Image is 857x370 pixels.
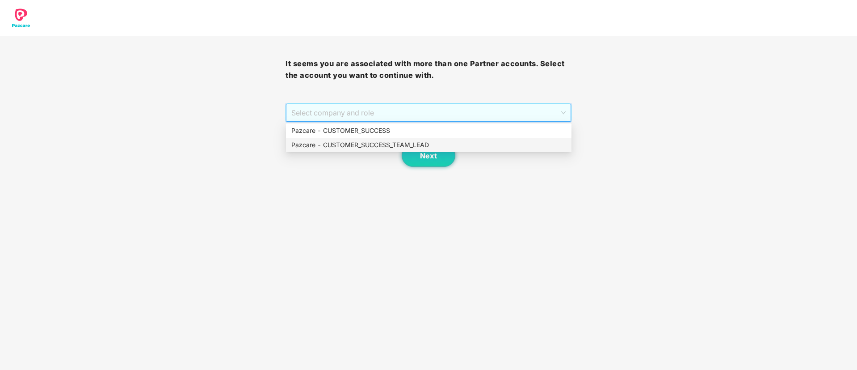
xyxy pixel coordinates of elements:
[291,126,566,136] div: Pazcare - CUSTOMER_SUCCESS
[286,138,571,152] div: Pazcare - CUSTOMER_SUCCESS_TEAM_LEAD
[286,123,571,138] div: Pazcare - CUSTOMER_SUCCESS
[291,104,565,121] span: Select company and role
[402,145,455,167] button: Next
[291,140,566,150] div: Pazcare - CUSTOMER_SUCCESS_TEAM_LEAD
[420,152,437,160] span: Next
[286,58,571,81] h3: It seems you are associated with more than one Partner accounts. Select the account you want to c...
